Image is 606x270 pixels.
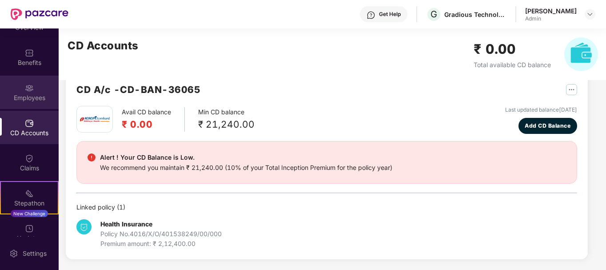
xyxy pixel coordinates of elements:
img: svg+xml;base64,PHN2ZyB4bWxucz0iaHR0cDovL3d3dy53My5vcmcvMjAwMC9zdmciIHdpZHRoPSIzNCIgaGVpZ2h0PSIzNC... [76,219,92,234]
h2: ₹ 0.00 [474,39,551,60]
img: svg+xml;base64,PHN2ZyBpZD0iQ2xhaW0iIHhtbG5zPSJodHRwOi8vd3d3LnczLm9yZy8yMDAwL3N2ZyIgd2lkdGg9IjIwIi... [25,154,34,163]
img: svg+xml;base64,PHN2ZyBpZD0iVXBkYXRlZCIgeG1sbnM9Imh0dHA6Ly93d3cudzMub3JnLzIwMDAvc3ZnIiB3aWR0aD0iMj... [25,224,34,233]
img: svg+xml;base64,PHN2ZyB4bWxucz0iaHR0cDovL3d3dy53My5vcmcvMjAwMC9zdmciIHhtbG5zOnhsaW5rPSJodHRwOi8vd3... [564,37,598,71]
div: Admin [525,15,577,22]
img: svg+xml;base64,PHN2ZyB4bWxucz0iaHR0cDovL3d3dy53My5vcmcvMjAwMC9zdmciIHdpZHRoPSIyNSIgaGVpZ2h0PSIyNS... [566,84,577,95]
div: Settings [20,249,49,258]
img: svg+xml;base64,PHN2ZyB4bWxucz0iaHR0cDovL3d3dy53My5vcmcvMjAwMC9zdmciIHdpZHRoPSIyMSIgaGVpZ2h0PSIyMC... [25,189,34,198]
div: [PERSON_NAME] [525,7,577,15]
div: Linked policy ( 1 ) [76,202,577,212]
div: ₹ 21,240.00 [198,117,255,132]
span: G [431,9,437,20]
h2: CD A/c - CD-BAN-36065 [76,82,200,97]
div: Alert ! Your CD Balance is Low. [100,152,392,163]
div: We recommend you maintain ₹ 21,240.00 (10% of your Total Inception Premium for the policy year) [100,163,392,173]
img: New Pazcare Logo [11,8,68,20]
div: Last updated balance [DATE] [505,106,577,114]
h2: ₹ 0.00 [122,117,171,132]
button: Add CD Balance [518,118,578,134]
img: svg+xml;base64,PHN2ZyBpZD0iRW1wbG95ZWVzIiB4bWxucz0iaHR0cDovL3d3dy53My5vcmcvMjAwMC9zdmciIHdpZHRoPS... [25,84,34,93]
b: Health Insurance [100,220,152,228]
span: Add CD Balance [525,121,570,130]
img: svg+xml;base64,PHN2ZyBpZD0iQ0RfQWNjb3VudHMiIGRhdGEtbmFtZT0iQ0QgQWNjb3VudHMiIHhtbG5zPSJodHRwOi8vd3... [25,119,34,128]
span: Total available CD balance [474,61,551,69]
div: Gradious Technologies Private Limited [444,10,506,19]
img: svg+xml;base64,PHN2ZyBpZD0iRHJvcGRvd24tMzJ4MzIiIHhtbG5zPSJodHRwOi8vd3d3LnczLm9yZy8yMDAwL3N2ZyIgd2... [586,11,594,18]
div: Min CD balance [198,107,255,132]
img: svg+xml;base64,PHN2ZyBpZD0iQmVuZWZpdHMiIHhtbG5zPSJodHRwOi8vd3d3LnczLm9yZy8yMDAwL3N2ZyIgd2lkdGg9Ij... [25,48,34,57]
img: icici.png [78,113,112,125]
div: New Challenge [11,210,48,217]
h2: CD Accounts [68,37,139,54]
img: svg+xml;base64,PHN2ZyBpZD0iRGFuZ2VyX2FsZXJ0IiBkYXRhLW5hbWU9IkRhbmdlciBhbGVydCIgeG1sbnM9Imh0dHA6Ly... [88,153,96,161]
div: Policy No. 4016/X/O/401538249/00/000 [100,229,222,239]
div: Avail CD balance [122,107,185,132]
div: Get Help [379,11,401,18]
img: svg+xml;base64,PHN2ZyBpZD0iU2V0dGluZy0yMHgyMCIgeG1sbnM9Imh0dHA6Ly93d3cudzMub3JnLzIwMDAvc3ZnIiB3aW... [9,249,18,258]
div: Premium amount: ₹ 2,12,400.00 [100,239,222,249]
img: svg+xml;base64,PHN2ZyBpZD0iSGVscC0zMngzMiIgeG1sbnM9Imh0dHA6Ly93d3cudzMub3JnLzIwMDAvc3ZnIiB3aWR0aD... [367,11,375,20]
div: Stepathon [1,199,58,208]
